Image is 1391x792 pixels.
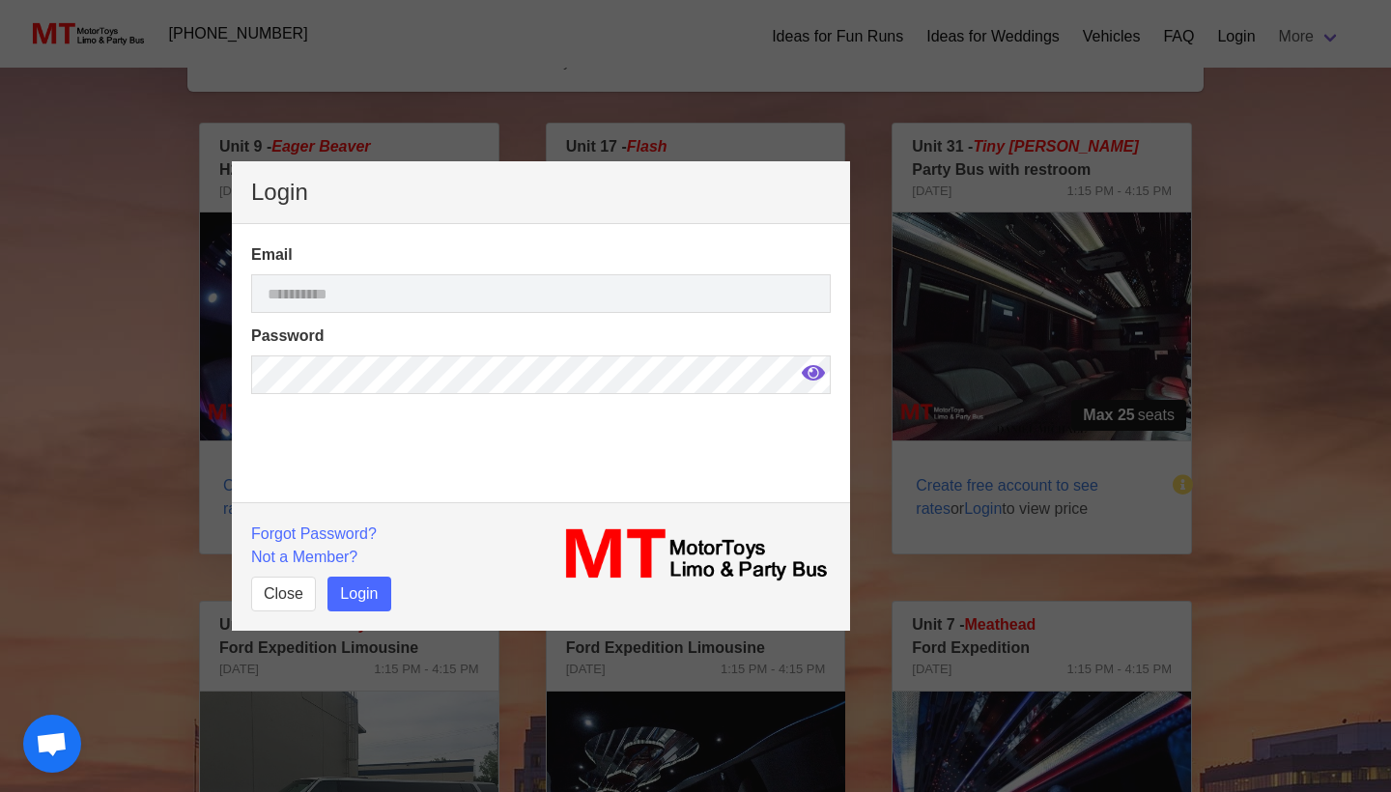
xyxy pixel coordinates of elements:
a: Forgot Password? [251,525,377,542]
div: Open chat [23,715,81,773]
p: Login [251,181,831,204]
label: Password [251,325,831,348]
label: Email [251,243,831,267]
button: Close [251,577,316,611]
button: Login [327,577,390,611]
img: MT_logo_name.png [553,523,831,586]
a: Not a Member? [251,549,357,565]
